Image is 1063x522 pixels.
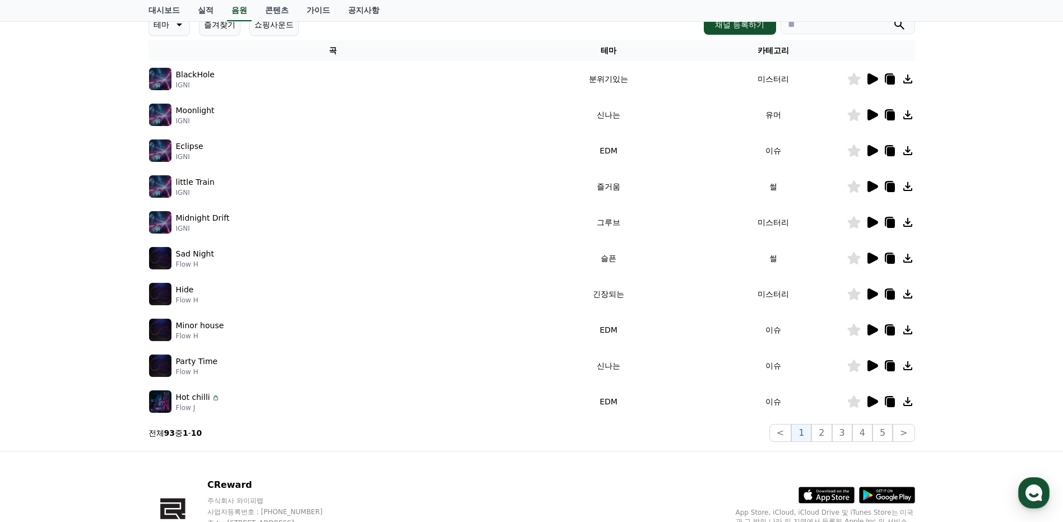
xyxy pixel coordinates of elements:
td: EDM [517,133,699,169]
button: 즐겨찾기 [199,13,240,36]
p: Flow J [176,403,220,412]
p: Flow H [176,296,198,305]
td: 미스터리 [700,276,847,312]
img: music [149,175,171,198]
p: Flow H [176,260,214,269]
td: 긴장되는 [517,276,699,312]
p: Hot chilli [176,391,210,403]
p: IGNI [176,224,230,233]
button: 테마 [148,13,190,36]
td: 신나는 [517,97,699,133]
p: 전체 중 - [148,427,202,439]
img: music [149,283,171,305]
strong: 10 [191,428,202,437]
p: Moonlight [176,105,215,116]
p: IGNI [176,116,215,125]
td: EDM [517,384,699,420]
button: 5 [872,424,893,442]
p: 테마 [154,17,169,32]
p: CReward [207,478,344,492]
td: 이슈 [700,384,847,420]
button: > [893,424,915,442]
p: little Train [176,176,215,188]
td: 이슈 [700,312,847,348]
p: IGNI [176,152,203,161]
p: Minor house [176,320,224,332]
td: 미스터리 [700,204,847,240]
button: 1 [791,424,811,442]
img: music [149,104,171,126]
td: 그루브 [517,204,699,240]
strong: 1 [183,428,188,437]
p: 사업자등록번호 : [PHONE_NUMBER] [207,507,344,516]
p: Flow H [176,332,224,341]
td: 이슈 [700,133,847,169]
p: Flow H [176,367,218,376]
a: 대화 [74,355,145,383]
p: Eclipse [176,141,203,152]
span: 홈 [35,372,42,381]
p: Party Time [176,356,218,367]
td: 즐거움 [517,169,699,204]
button: 3 [832,424,852,442]
td: 분위기있는 [517,61,699,97]
img: music [149,319,171,341]
td: 슬픈 [517,240,699,276]
p: Midnight Drift [176,212,230,224]
span: 대화 [103,372,116,381]
th: 카테고리 [700,40,847,61]
p: BlackHole [176,69,215,81]
span: 설정 [173,372,187,381]
a: 설정 [145,355,215,383]
td: 신나는 [517,348,699,384]
button: 채널 등록하기 [704,15,776,35]
p: IGNI [176,81,215,90]
img: music [149,68,171,90]
img: music [149,247,171,269]
td: 썰 [700,240,847,276]
th: 곡 [148,40,518,61]
p: Hide [176,284,194,296]
img: music [149,390,171,413]
p: IGNI [176,188,215,197]
td: 미스터리 [700,61,847,97]
button: 4 [852,424,872,442]
td: EDM [517,312,699,348]
button: < [769,424,791,442]
button: 쇼핑사운드 [249,13,299,36]
button: 2 [811,424,832,442]
a: 홈 [3,355,74,383]
img: music [149,139,171,162]
img: music [149,211,171,234]
td: 이슈 [700,348,847,384]
img: music [149,355,171,377]
td: 유머 [700,97,847,133]
th: 테마 [517,40,699,61]
td: 썰 [700,169,847,204]
strong: 93 [164,428,175,437]
p: Sad Night [176,248,214,260]
p: 주식회사 와이피랩 [207,496,344,505]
